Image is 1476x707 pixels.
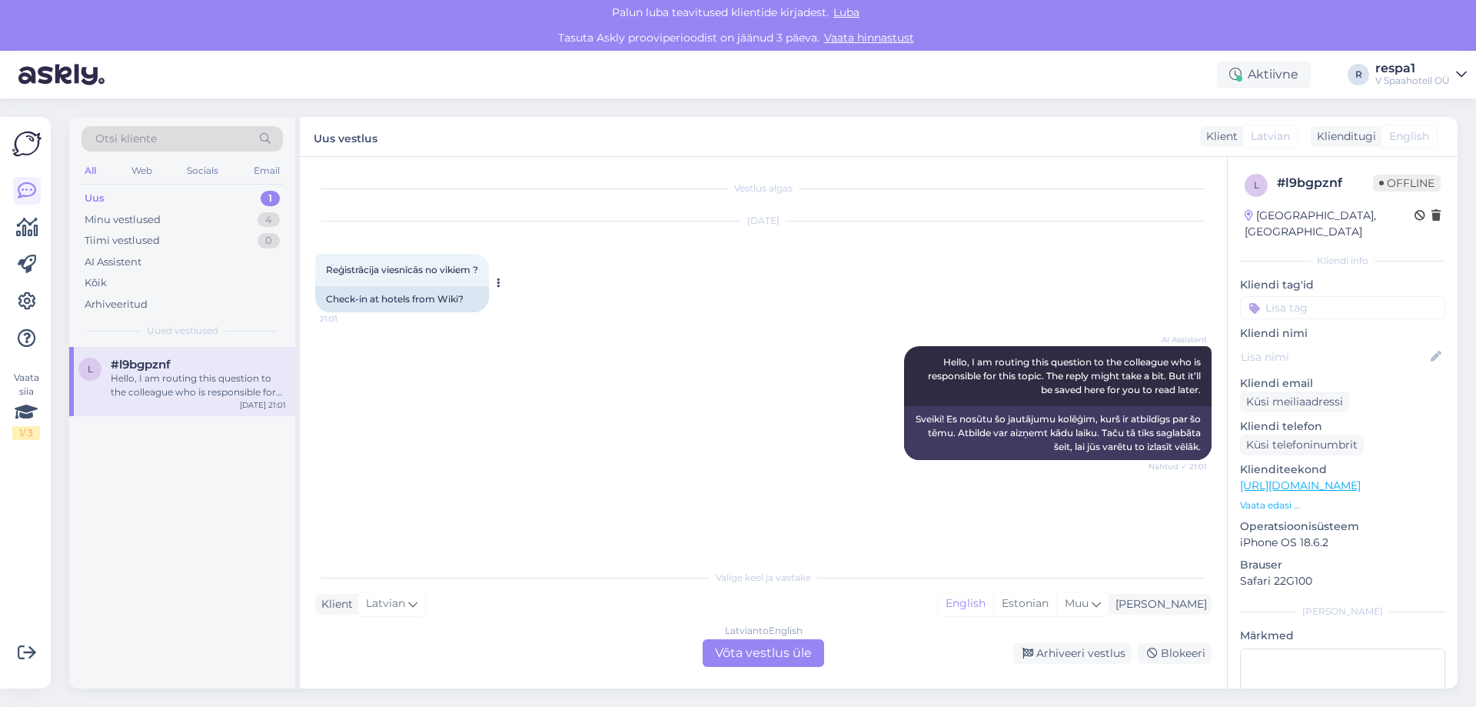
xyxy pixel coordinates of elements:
[320,313,377,325] span: 21:01
[261,191,280,206] div: 1
[1240,462,1445,478] p: Klienditeekond
[81,161,99,181] div: All
[147,324,218,338] span: Uued vestlused
[258,233,280,248] div: 0
[12,371,40,440] div: Vaata siia
[85,212,161,228] div: Minu vestlused
[1240,605,1445,619] div: [PERSON_NAME]
[95,131,157,147] span: Otsi kliente
[315,286,489,312] div: Check-in at hotels from Wiki?
[1240,535,1445,551] p: iPhone OS 18.6.2
[315,571,1212,585] div: Valige keel ja vastake
[1149,334,1207,345] span: AI Assistent
[1138,643,1212,664] div: Blokeeri
[1375,62,1450,75] div: respa1
[1389,128,1429,145] span: English
[1240,573,1445,589] p: Safari 22G100
[251,161,283,181] div: Email
[85,297,148,312] div: Arhiveeritud
[1013,643,1132,664] div: Arhiveeri vestlus
[1277,174,1373,192] div: # l9bgpznf
[904,406,1212,460] div: Sveiki! Es nosūtu šo jautājumu kolēģim, kurš ir atbildīgs par šo tēmu. Atbilde var aizņemt kādu l...
[1149,461,1207,472] span: Nähtud ✓ 21:01
[315,596,353,612] div: Klient
[314,126,377,147] label: Uus vestlus
[819,31,919,45] a: Vaata hinnastust
[928,356,1203,395] span: Hello, I am routing this question to the colleague who is responsible for this topic. The reply m...
[1373,175,1441,192] span: Offline
[258,212,280,228] div: 4
[938,592,993,615] div: English
[993,592,1056,615] div: Estonian
[1240,499,1445,512] p: Vaata edasi ...
[725,624,803,638] div: Latvian to English
[326,264,478,275] span: Reģistrācija viesnīcās no vikiem ?
[703,639,824,667] div: Võta vestlus üle
[1240,392,1349,412] div: Küsi meiliaadressi
[1375,62,1467,87] a: respa1V Spaahotell OÜ
[85,233,160,248] div: Tiimi vestlused
[85,275,107,291] div: Kõik
[85,191,105,206] div: Uus
[1348,64,1369,85] div: R
[1254,179,1259,191] span: l
[1200,128,1238,145] div: Klient
[1311,128,1376,145] div: Klienditugi
[1240,557,1445,573] p: Brauser
[88,363,93,375] span: l
[1240,628,1445,644] p: Märkmed
[12,426,40,440] div: 1 / 3
[12,129,42,158] img: Askly Logo
[1251,128,1290,145] span: Latvian
[85,255,141,270] div: AI Assistent
[1241,348,1428,365] input: Lisa nimi
[1240,435,1364,455] div: Küsi telefoninumbrit
[1240,419,1445,435] p: Kliendi telefon
[184,161,221,181] div: Socials
[1240,375,1445,392] p: Kliendi email
[1217,61,1311,88] div: Aktiivne
[1245,208,1414,240] div: [GEOGRAPHIC_DATA], [GEOGRAPHIC_DATA]
[1240,519,1445,535] p: Operatsioonisüsteem
[366,595,405,612] span: Latvian
[315,182,1212,195] div: Vestlus algas
[111,372,286,399] div: Hello, I am routing this question to the colleague who is responsible for this topic. The reply m...
[829,5,864,19] span: Luba
[1375,75,1450,87] div: V Spaahotell OÜ
[315,214,1212,228] div: [DATE]
[1109,596,1207,612] div: [PERSON_NAME]
[1065,596,1089,610] span: Muu
[1240,479,1361,492] a: [URL][DOMAIN_NAME]
[1240,296,1445,319] input: Lisa tag
[111,358,171,372] span: #l9bgpznf
[240,399,286,411] div: [DATE] 21:01
[1240,325,1445,342] p: Kliendi nimi
[128,161,155,181] div: Web
[1240,277,1445,293] p: Kliendi tag'id
[1240,254,1445,268] div: Kliendi info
